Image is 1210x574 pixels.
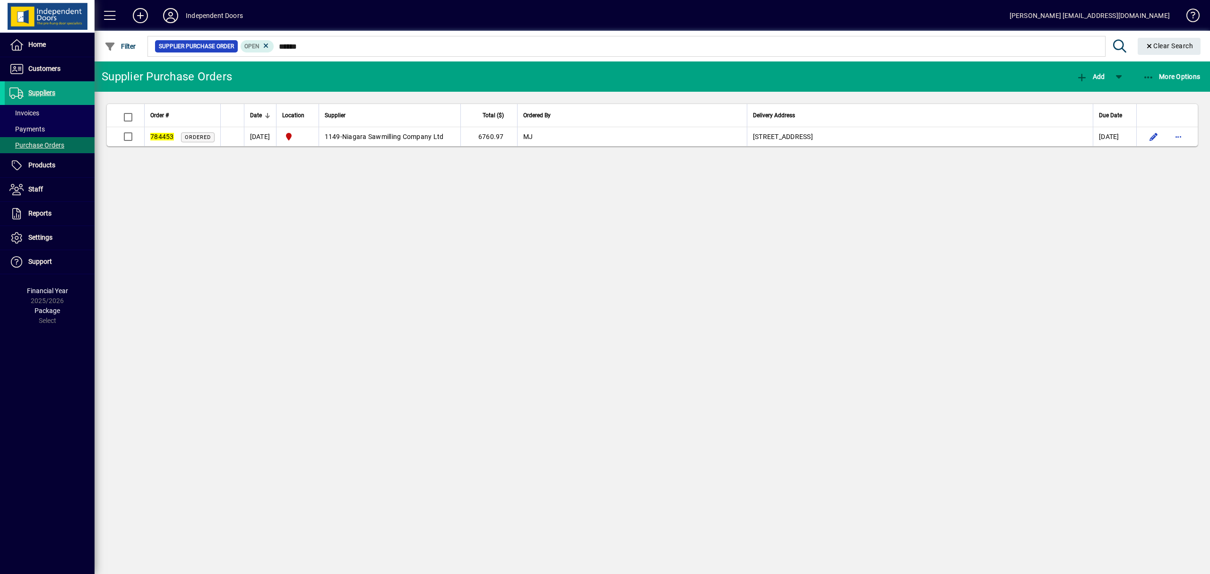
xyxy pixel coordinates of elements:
div: Independent Doors [186,8,243,23]
a: Payments [5,121,95,137]
span: Supplier Purchase Order [159,42,234,51]
span: Customers [28,65,60,72]
a: Invoices [5,105,95,121]
span: Filter [104,43,136,50]
span: Staff [28,185,43,193]
span: Purchase Orders [9,141,64,149]
td: 6760.97 [460,127,517,146]
span: Financial Year [27,287,68,295]
span: Support [28,258,52,265]
div: Total ($) [467,110,512,121]
button: More options [1171,129,1186,144]
div: Ordered By [523,110,741,121]
span: Supplier [325,110,346,121]
span: MJ [523,133,533,140]
mat-chip: Completion Status: Open [241,40,274,52]
a: Knowledge Base [1179,2,1198,33]
a: Staff [5,178,95,201]
a: Reports [5,202,95,226]
em: 784453 [150,133,174,140]
span: Add [1076,73,1105,80]
span: Suppliers [28,89,55,96]
div: Date [250,110,270,121]
span: Settings [28,234,52,241]
div: Order # [150,110,215,121]
span: Reports [28,209,52,217]
div: Supplier Purchase Orders [102,69,232,84]
span: Location [282,110,304,121]
span: Clear Search [1145,42,1193,50]
span: Total ($) [483,110,504,121]
button: More Options [1141,68,1203,85]
a: Products [5,154,95,177]
td: [DATE] [244,127,276,146]
span: More Options [1143,73,1201,80]
a: Home [5,33,95,57]
span: Ordered [185,134,211,140]
button: Add [1074,68,1107,85]
span: 1149 [325,133,340,140]
a: Settings [5,226,95,250]
td: - [319,127,460,146]
span: Products [28,161,55,169]
span: Open [244,43,259,50]
td: [STREET_ADDRESS] [747,127,1093,146]
span: Ordered By [523,110,551,121]
button: Profile [156,7,186,24]
span: Payments [9,125,45,133]
div: Location [282,110,313,121]
button: Add [125,7,156,24]
td: [DATE] [1093,127,1136,146]
div: [PERSON_NAME] [EMAIL_ADDRESS][DOMAIN_NAME] [1010,8,1170,23]
div: Due Date [1099,110,1131,121]
a: Customers [5,57,95,81]
a: Purchase Orders [5,137,95,153]
span: Order # [150,110,169,121]
button: Edit [1146,129,1161,144]
span: Home [28,41,46,48]
span: Niagara Sawmilling Company Ltd [342,133,444,140]
span: Package [35,307,60,314]
button: Clear [1138,38,1201,55]
span: Christchurch [282,131,313,142]
a: Support [5,250,95,274]
span: Invoices [9,109,39,117]
span: Delivery Address [753,110,795,121]
div: Supplier [325,110,455,121]
button: Filter [102,38,138,55]
span: Date [250,110,262,121]
span: Due Date [1099,110,1122,121]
